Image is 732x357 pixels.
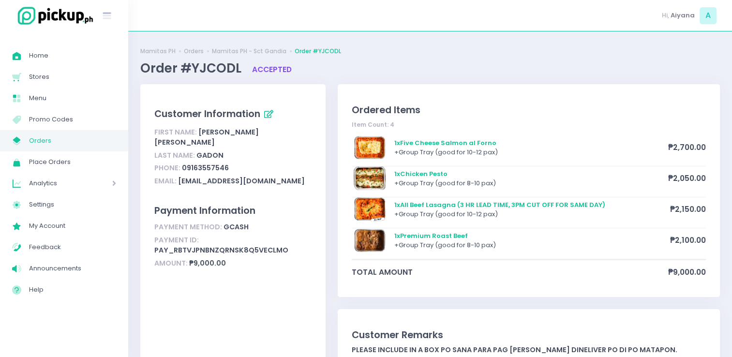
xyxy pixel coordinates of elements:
[352,345,706,355] div: Please include in a box po sana para pag [PERSON_NAME] dineliver po di po matapon.
[29,198,116,211] span: Settings
[662,11,669,20] span: Hi,
[12,5,94,26] img: logo
[154,221,311,234] div: gcash
[154,204,311,218] div: Payment Information
[671,11,695,20] span: Aiyana
[29,241,116,253] span: Feedback
[700,7,717,24] span: A
[352,328,706,342] div: Customer Remarks
[184,47,204,56] a: Orders
[154,127,197,137] span: First Name:
[29,283,116,296] span: Help
[140,47,176,56] a: Mamitas PH
[154,176,177,186] span: Email:
[29,156,116,168] span: Place Orders
[29,262,116,275] span: Announcements
[29,177,85,190] span: Analytics
[352,267,668,278] span: total amount
[29,71,116,83] span: Stores
[154,235,199,245] span: Payment ID:
[154,222,222,232] span: Payment Method:
[154,126,311,149] div: [PERSON_NAME] [PERSON_NAME]
[154,258,188,268] span: Amount:
[352,120,706,129] div: Item Count: 4
[295,47,341,56] a: Order #YJCODL
[154,149,311,162] div: Gadon
[29,113,116,126] span: Promo Codes
[140,59,244,77] span: Order #YJCODL
[154,163,180,173] span: Phone:
[154,162,311,175] div: 09163557546
[154,106,311,123] div: Customer Information
[252,64,292,74] span: accepted
[29,92,116,104] span: Menu
[154,150,195,160] span: Last Name:
[212,47,286,56] a: Mamitas PH - Sct Gandia
[668,267,706,278] span: ₱9,000.00
[352,103,706,117] div: Ordered Items
[154,175,311,188] div: [EMAIL_ADDRESS][DOMAIN_NAME]
[29,49,116,62] span: Home
[154,257,311,270] div: ₱9,000.00
[29,134,116,147] span: Orders
[29,220,116,232] span: My Account
[154,234,311,257] div: pay_rbtVJpNbnzQRNSK8q5VeCLmo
